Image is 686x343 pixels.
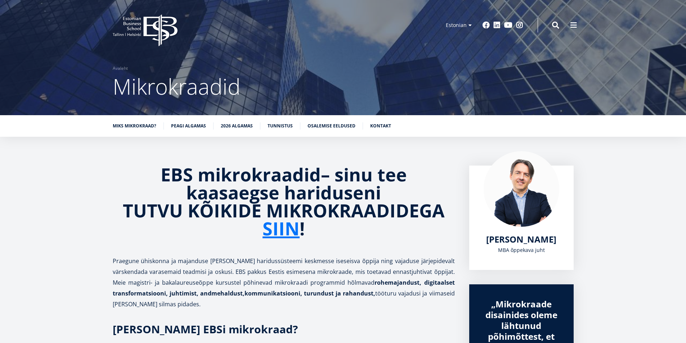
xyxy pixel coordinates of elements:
span: Mikrokraadid [113,72,241,101]
a: Tunnistus [268,122,293,130]
strong: [PERSON_NAME] EBSi mikrokraad? [113,322,298,337]
span: [PERSON_NAME] [486,233,556,245]
a: Avaleht [113,65,128,72]
a: [PERSON_NAME] [486,234,556,245]
a: Youtube [504,22,512,29]
p: Praegune ühiskonna ja majanduse [PERSON_NAME] haridussüsteemi keskmesse iseseisva õppija ning vaj... [113,256,455,310]
a: Kontakt [370,122,391,130]
a: Osalemise eeldused [308,122,355,130]
div: MBA õppekava juht [484,245,559,256]
a: Miks mikrokraad? [113,122,156,130]
strong: – [321,162,330,187]
a: 2026 algamas [221,122,253,130]
a: SIIN [263,220,300,238]
a: Linkedin [493,22,501,29]
strong: EBS mikrokraadid [161,162,321,187]
img: Marko Rillo [484,151,559,227]
strong: kommunikatsiooni, turundust ja rahandust, [245,289,375,297]
a: Peagi algamas [171,122,206,130]
a: Facebook [483,22,490,29]
a: Instagram [516,22,523,29]
strong: sinu tee kaasaegse hariduseni TUTVU KÕIKIDE MIKROKRAADIDEGA ! [123,162,445,241]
